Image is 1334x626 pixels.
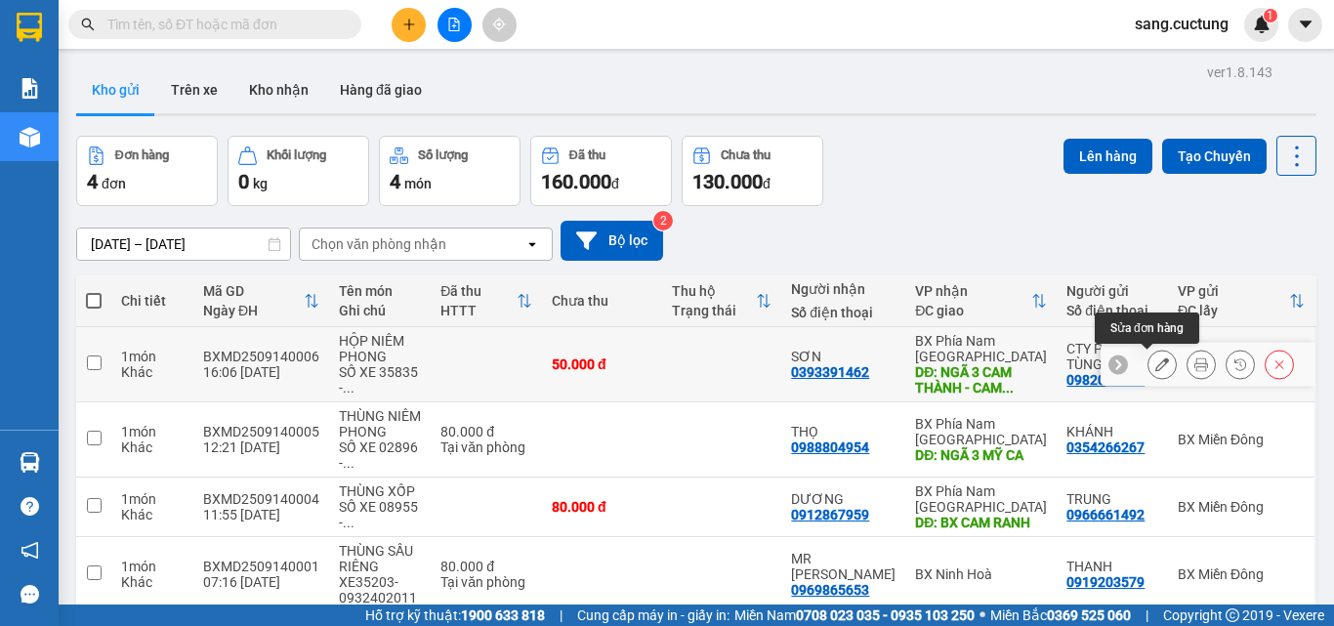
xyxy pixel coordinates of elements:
div: ĐC giao [915,303,1031,318]
div: DƯƠNG [791,491,896,507]
span: question-circle [21,497,39,516]
span: kg [253,176,268,191]
div: XE35203-0932402011 [339,574,421,605]
img: icon-new-feature [1253,16,1271,33]
button: Bộ lọc [561,221,663,261]
div: VP nhận [915,283,1031,299]
div: SƠN [791,349,896,364]
div: 16:06 [DATE] [203,364,319,380]
span: 160.000 [541,170,611,193]
button: Lên hàng [1063,139,1152,174]
span: 1 [1267,9,1273,22]
div: BX Miền Đông [1178,566,1305,582]
div: Đã thu [569,148,605,162]
div: 80.000 đ [552,499,652,515]
div: SỐ XE 35835 - 0706002745 [339,364,421,396]
li: VP BX Phía Nam [GEOGRAPHIC_DATA] [135,83,260,147]
div: 0919203579 [1066,574,1145,590]
div: THỌ [791,424,896,439]
strong: 0708 023 035 - 0935 103 250 [796,607,975,623]
button: Số lượng4món [379,136,521,206]
div: TRUNG [1066,491,1158,507]
div: Khối lượng [267,148,326,162]
div: THÙNG XỐP [339,483,421,499]
span: aim [492,18,506,31]
div: Số điện thoại [1066,303,1158,318]
span: caret-down [1297,16,1314,33]
div: Chọn văn phòng nhận [312,234,446,254]
img: solution-icon [20,78,40,99]
div: BX Phía Nam [GEOGRAPHIC_DATA] [915,416,1047,447]
div: Chưa thu [552,293,652,309]
strong: 0369 525 060 [1047,607,1131,623]
button: Chưa thu130.000đ [682,136,823,206]
span: message [21,585,39,604]
span: Hỗ trợ kỹ thuật: [365,605,545,626]
div: THÙNG SẦU RIÊNG [339,543,421,574]
div: BX Ninh Hoà [915,566,1047,582]
div: ver 1.8.143 [1207,62,1272,83]
div: Khác [121,507,184,522]
div: 0354266267 [1066,439,1145,455]
div: 50.000 đ [552,356,652,372]
div: Số điện thoại [791,305,896,320]
span: 0 [238,170,249,193]
div: SỐ XE 08955 - 0935777388 [339,499,421,530]
span: 130.000 [692,170,763,193]
button: Tạo Chuyến [1162,139,1267,174]
div: BX Phía Nam [GEOGRAPHIC_DATA] [915,333,1047,364]
b: 339 Đinh Bộ Lĩnh, P26 [10,107,103,145]
button: Hàng đã giao [324,66,438,113]
div: 0393391462 [791,364,869,380]
span: search [81,18,95,31]
div: BXMD2509140005 [203,424,319,439]
div: DĐ: NGÃ 3 CAM THÀNH - CAM LÂM [915,364,1047,396]
span: | [1146,605,1148,626]
div: Chưa thu [721,148,771,162]
img: logo-vxr [17,13,42,42]
div: BXMD2509140001 [203,559,319,574]
strong: 1900 633 818 [461,607,545,623]
div: Đã thu [440,283,517,299]
span: sang.cuctung [1119,12,1244,36]
th: Toggle SortBy [662,275,782,327]
div: BX Phía Nam [GEOGRAPHIC_DATA] [915,483,1047,515]
button: file-add [438,8,472,42]
div: CTY PHỤ TÙNG HD [1066,341,1158,372]
th: Toggle SortBy [1168,275,1314,327]
div: 0966661492 [1066,507,1145,522]
div: ĐC lấy [1178,303,1289,318]
div: 80.000 đ [440,424,532,439]
th: Toggle SortBy [431,275,542,327]
div: DĐ: NGÃ 3 MỸ CA [915,447,1047,463]
input: Select a date range. [77,229,290,260]
span: environment [10,108,23,122]
div: Ngày ĐH [203,303,304,318]
div: Tại văn phòng [440,439,532,455]
span: | [560,605,563,626]
div: SỐ XE 02896 - 0965888544 [339,439,421,471]
div: 07:16 [DATE] [203,574,319,590]
div: HTTT [440,303,517,318]
div: 11:55 [DATE] [203,507,319,522]
span: 4 [390,170,400,193]
span: Cung cấp máy in - giấy in: [577,605,730,626]
img: warehouse-icon [20,127,40,147]
div: Tên món [339,283,421,299]
div: Sửa đơn hàng [1147,350,1177,379]
div: HỘP NIÊM PHONG [339,333,421,364]
div: 1 món [121,559,184,574]
div: Đơn hàng [115,148,169,162]
div: 1 món [121,349,184,364]
button: Đơn hàng4đơn [76,136,218,206]
th: Toggle SortBy [905,275,1057,327]
div: 1 món [121,491,184,507]
div: Sửa đơn hàng [1095,313,1199,344]
div: 80.000 đ [440,559,532,574]
sup: 2 [653,211,673,230]
div: VP gửi [1178,283,1289,299]
div: Người gửi [1066,283,1158,299]
div: Khác [121,574,184,590]
span: ⚪️ [980,611,985,619]
span: ... [343,380,354,396]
